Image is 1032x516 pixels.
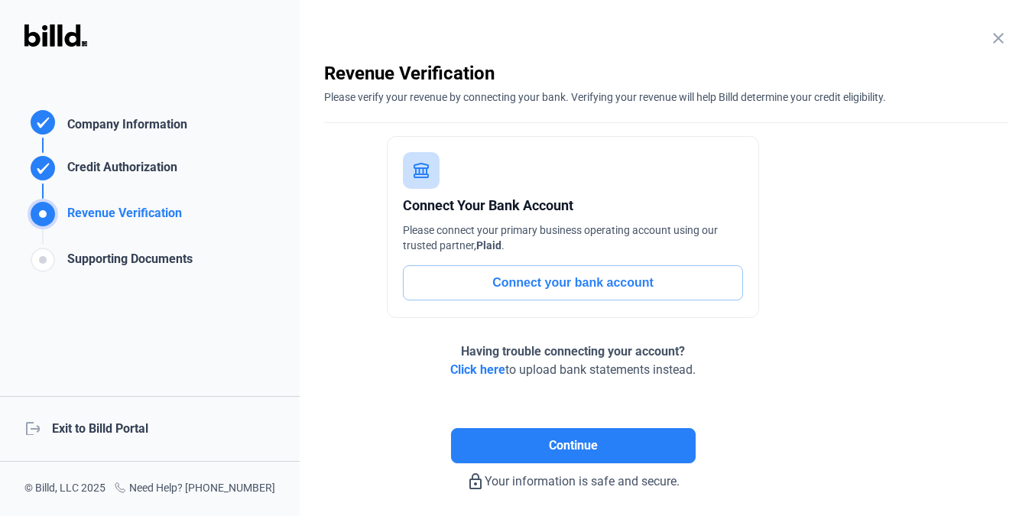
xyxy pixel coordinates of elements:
[114,480,275,498] div: Need Help? [PHONE_NUMBER]
[324,86,1008,105] div: Please verify your revenue by connecting your bank. Verifying your revenue will help Billd determ...
[61,158,177,183] div: Credit Authorization
[61,250,193,275] div: Supporting Documents
[466,472,485,491] mat-icon: lock_outline
[476,239,501,252] span: Plaid
[324,61,1008,86] div: Revenue Verification
[24,420,40,435] mat-icon: logout
[450,362,505,377] span: Click here
[403,222,743,253] div: Please connect your primary business operating account using our trusted partner, .
[61,204,182,229] div: Revenue Verification
[24,480,105,498] div: © Billd, LLC 2025
[461,344,685,359] span: Having trouble connecting your account?
[61,115,187,138] div: Company Information
[403,195,743,216] div: Connect Your Bank Account
[989,29,1008,47] mat-icon: close
[324,463,822,491] div: Your information is safe and secure.
[403,265,743,300] button: Connect your bank account
[549,436,598,455] span: Continue
[451,428,696,463] button: Continue
[450,342,696,379] div: to upload bank statements instead.
[24,24,87,47] img: Billd Logo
